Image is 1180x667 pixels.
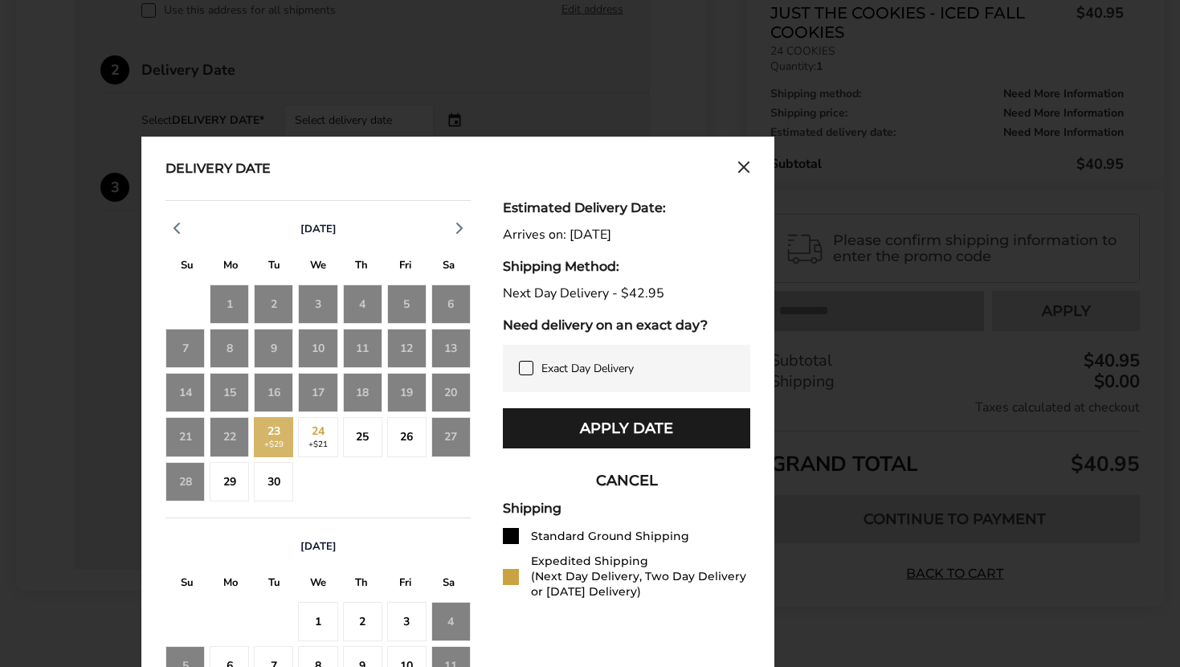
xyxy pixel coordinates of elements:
[531,554,750,599] div: Expedited Shipping (Next Day Delivery, Two Day Delivery or [DATE] Delivery)
[296,255,340,280] div: W
[503,408,750,448] button: Apply Date
[531,529,689,544] div: Standard Ground Shipping
[294,539,343,554] button: [DATE]
[503,460,750,501] button: CANCEL
[165,572,209,597] div: S
[503,227,750,243] div: Arrives on: [DATE]
[541,361,634,376] span: Exact Day Delivery
[209,255,252,280] div: M
[340,255,383,280] div: T
[427,255,471,280] div: S
[165,255,209,280] div: S
[300,222,337,236] span: [DATE]
[209,572,252,597] div: M
[294,222,343,236] button: [DATE]
[383,255,427,280] div: F
[165,161,271,178] div: Delivery Date
[296,572,340,597] div: W
[427,572,471,597] div: S
[737,161,750,178] button: Close calendar
[383,572,427,597] div: F
[503,286,750,301] div: Next Day Delivery - $42.95
[300,539,337,554] span: [DATE]
[503,317,750,333] div: Need delivery on an exact day?
[503,501,750,516] div: Shipping
[340,572,383,597] div: T
[503,259,750,274] div: Shipping Method:
[253,572,296,597] div: T
[503,200,750,215] div: Estimated Delivery Date:
[253,255,296,280] div: T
